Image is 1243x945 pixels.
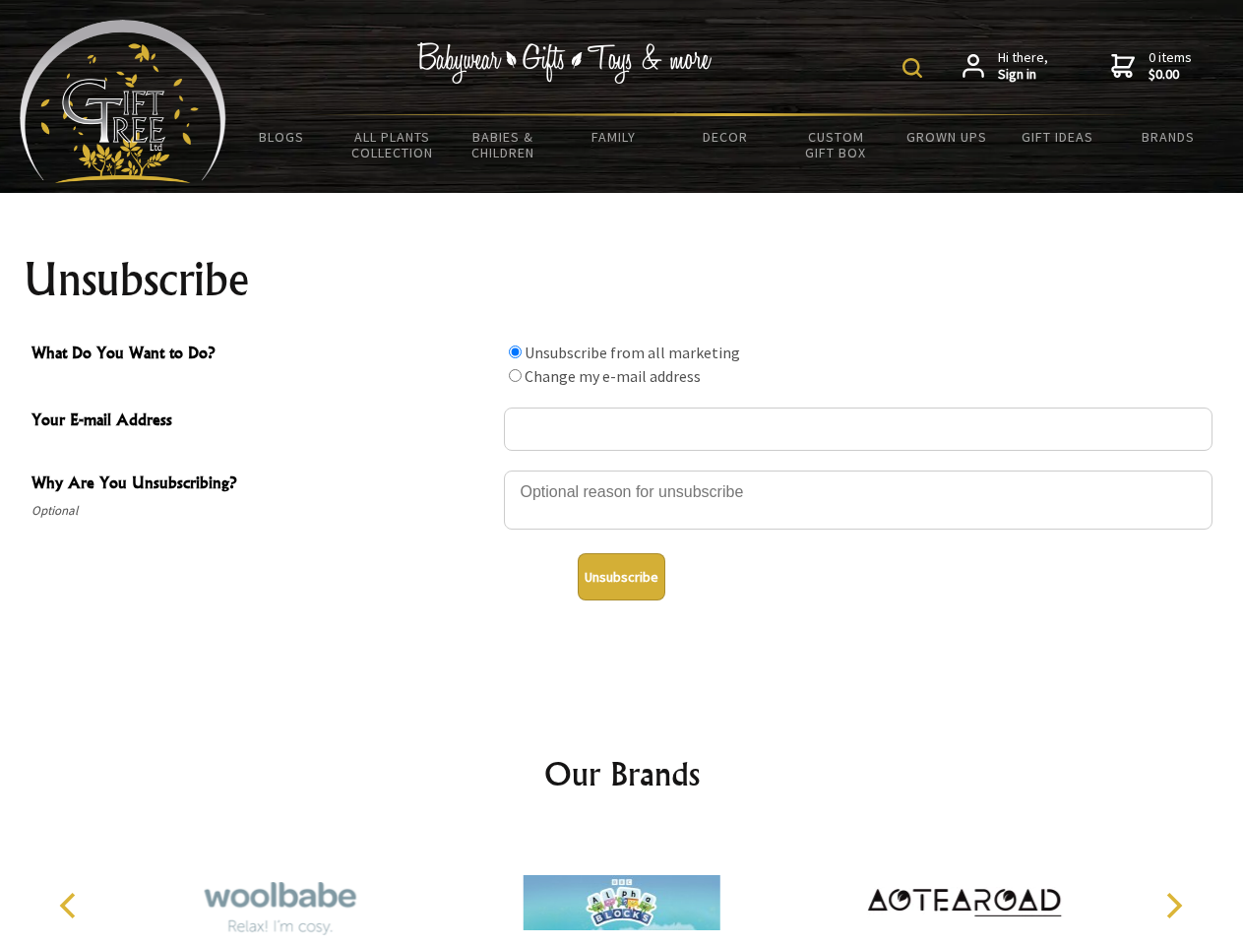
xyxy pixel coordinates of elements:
[578,553,665,600] button: Unsubscribe
[24,256,1220,303] h1: Unsubscribe
[1002,116,1113,157] a: Gift Ideas
[669,116,780,157] a: Decor
[338,116,449,173] a: All Plants Collection
[559,116,670,157] a: Family
[1151,884,1195,927] button: Next
[226,116,338,157] a: BLOGS
[998,66,1048,84] strong: Sign in
[31,471,494,499] span: Why Are You Unsubscribing?
[20,20,226,183] img: Babyware - Gifts - Toys and more...
[31,341,494,369] span: What Do You Want to Do?
[780,116,892,173] a: Custom Gift Box
[417,42,713,84] img: Babywear - Gifts - Toys & more
[1111,49,1192,84] a: 0 items$0.00
[891,116,1002,157] a: Grown Ups
[1149,48,1192,84] span: 0 items
[49,884,93,927] button: Previous
[504,408,1212,451] input: Your E-mail Address
[963,49,1048,84] a: Hi there,Sign in
[1113,116,1224,157] a: Brands
[31,499,494,523] span: Optional
[1149,66,1192,84] strong: $0.00
[504,471,1212,530] textarea: Why Are You Unsubscribing?
[525,366,701,386] label: Change my e-mail address
[509,346,522,358] input: What Do You Want to Do?
[902,58,922,78] img: product search
[525,343,740,362] label: Unsubscribe from all marketing
[31,408,494,436] span: Your E-mail Address
[509,369,522,382] input: What Do You Want to Do?
[39,750,1205,797] h2: Our Brands
[448,116,559,173] a: Babies & Children
[998,49,1048,84] span: Hi there,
